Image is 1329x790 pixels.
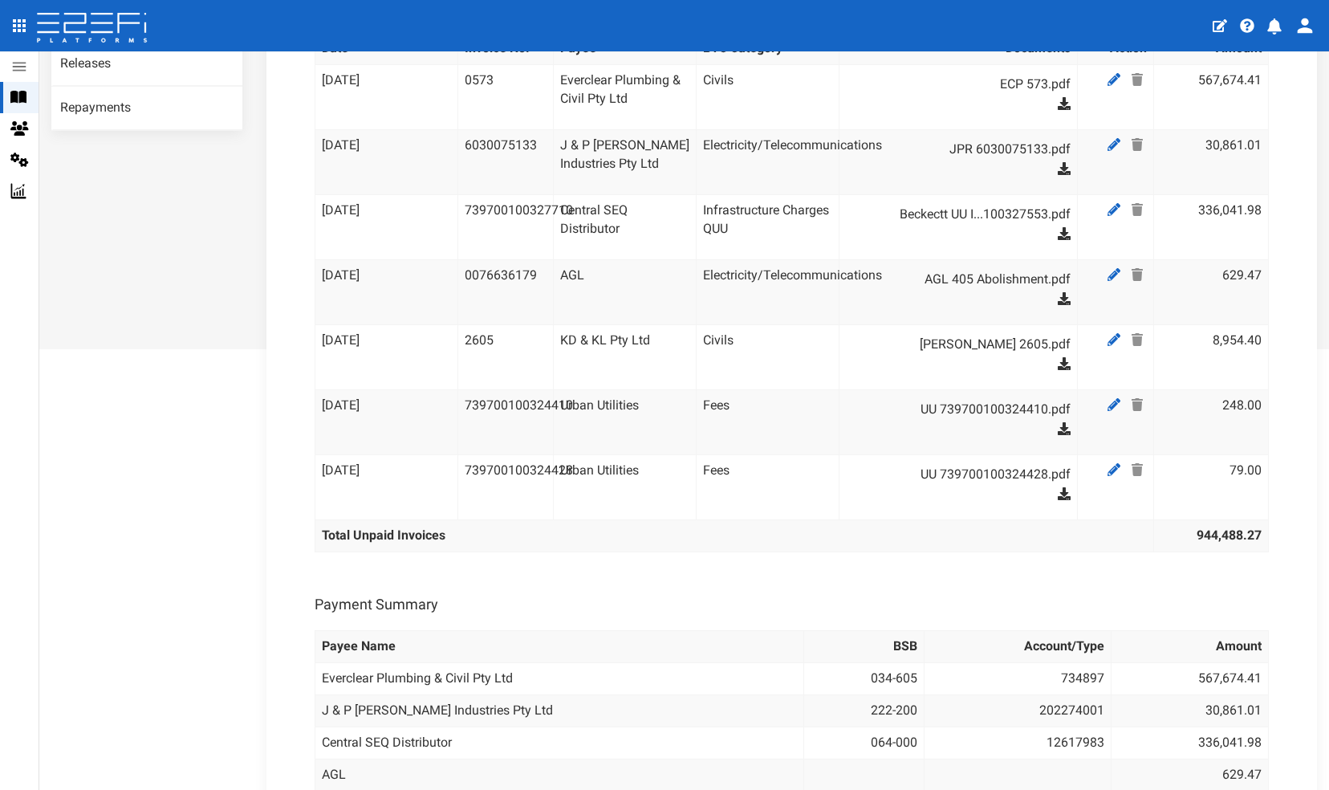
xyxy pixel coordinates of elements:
[1154,454,1269,519] td: 79.00
[697,454,839,519] td: Fees
[553,389,696,454] td: Urban Utilities
[1154,64,1269,129] td: 567,674.41
[458,454,554,519] td: 739700100324428
[697,129,839,194] td: Electricity/Telecommunications
[1112,727,1269,759] td: 336,041.98
[697,324,839,389] td: Civils
[315,64,457,129] td: [DATE]
[1154,259,1269,324] td: 629.47
[1128,395,1147,415] a: Delete Payee
[803,727,924,759] td: 064-000
[315,631,803,663] th: Payee Name
[315,389,457,454] td: [DATE]
[924,663,1112,695] td: 734897
[553,194,696,259] td: Central SEQ Distributor
[1128,330,1147,350] a: Delete Payee
[924,727,1112,759] td: 12617983
[51,43,242,86] a: Releases
[1154,129,1269,194] td: 30,861.01
[315,324,457,389] td: [DATE]
[315,519,1154,552] th: Total Unpaid Invoices
[1128,265,1147,285] a: Delete Payee
[458,259,554,324] td: 0076636179
[862,462,1071,487] a: UU 739700100324428.pdf
[458,64,554,129] td: 0573
[862,332,1071,357] a: [PERSON_NAME] 2605.pdf
[1154,389,1269,454] td: 248.00
[697,259,839,324] td: Electricity/Telecommunications
[553,259,696,324] td: AGL
[553,324,696,389] td: KD & KL Pty Ltd
[315,597,438,612] h3: Payment Summary
[315,194,457,259] td: [DATE]
[803,695,924,727] td: 222-200
[51,87,242,130] a: Repayments
[458,389,554,454] td: 739700100324410
[1154,194,1269,259] td: 336,041.98
[315,454,457,519] td: [DATE]
[1128,135,1147,155] a: Delete Payee
[458,194,554,259] td: 739700100327710
[1128,70,1147,90] a: Delete Payee
[1128,200,1147,220] a: Delete Payee
[924,631,1112,663] th: Account/Type
[697,389,839,454] td: Fees
[553,64,696,129] td: Everclear Plumbing & Civil Pty Ltd
[315,129,457,194] td: [DATE]
[1112,631,1269,663] th: Amount
[862,71,1071,97] a: ECP 573.pdf
[1112,695,1269,727] td: 30,861.01
[924,695,1112,727] td: 202274001
[315,663,803,695] td: Everclear Plumbing & Civil Pty Ltd
[1128,460,1147,480] a: Delete Payee
[315,259,457,324] td: [DATE]
[458,129,554,194] td: 6030075133
[862,397,1071,422] a: UU 739700100324410.pdf
[862,136,1071,162] a: JPR 6030075133.pdf
[697,64,839,129] td: Civils
[1112,663,1269,695] td: 567,674.41
[803,631,924,663] th: BSB
[862,267,1071,292] a: AGL 405 Abolishment.pdf
[1154,324,1269,389] td: 8,954.40
[862,202,1071,227] a: Beckectt UU I...100327553.pdf
[553,129,696,194] td: J & P [PERSON_NAME] Industries Pty Ltd
[1154,519,1269,552] th: 944,488.27
[803,663,924,695] td: 034-605
[458,324,554,389] td: 2605
[553,454,696,519] td: Urban Utilities
[315,727,803,759] td: Central SEQ Distributor
[697,194,839,259] td: Infrastructure Charges QUU
[315,695,803,727] td: J & P [PERSON_NAME] Industries Pty Ltd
